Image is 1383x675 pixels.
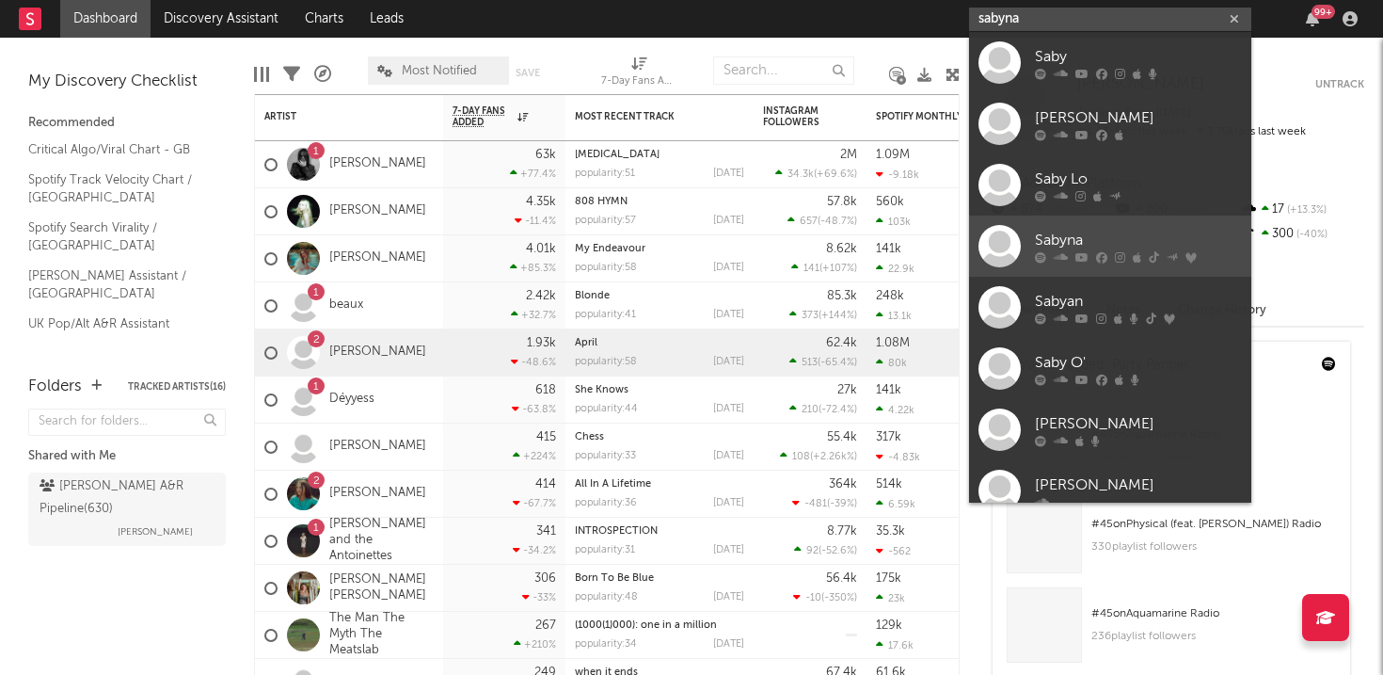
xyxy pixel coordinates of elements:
[575,150,744,160] div: Muse
[28,409,226,436] input: Search for folders...
[601,47,676,102] div: 7-Day Fans Added (7-Day Fans Added)
[575,310,636,320] div: popularity: 41
[510,168,556,180] div: +77.4 %
[535,149,556,161] div: 63k
[969,277,1251,338] a: Sabyan
[713,451,744,461] div: [DATE]
[28,445,226,468] div: Shared with Me
[876,337,910,349] div: 1.08M
[511,309,556,321] div: +32.7 %
[876,404,914,416] div: 4.22k
[824,593,854,603] span: -350 %
[876,169,919,181] div: -9.18k
[526,290,556,302] div: 2.42k
[791,262,857,274] div: ( )
[515,215,556,227] div: -11.4 %
[1239,198,1364,222] div: 17
[575,150,660,160] a: [MEDICAL_DATA]
[40,475,210,521] div: [PERSON_NAME] A&R Pipeline ( 630 )
[575,263,637,273] div: popularity: 58
[1035,474,1242,496] div: [PERSON_NAME]
[792,452,810,462] span: 108
[575,479,744,490] div: All In A Lifetime
[713,56,854,85] input: Search...
[800,217,818,227] span: 657
[789,309,857,321] div: ( )
[787,215,857,227] div: ( )
[453,105,513,128] span: 7-Day Fans Added
[28,473,226,546] a: [PERSON_NAME] A&R Pipeline(630)[PERSON_NAME]
[840,149,857,161] div: 2M
[575,197,744,207] div: 808 HYMN
[792,497,857,509] div: ( )
[513,544,556,556] div: -34.2 %
[601,71,676,93] div: 7-Day Fans Added (7-Day Fans Added)
[511,356,556,368] div: -48.6 %
[829,478,857,490] div: 364k
[575,573,744,584] div: Born To Be Blue
[28,71,226,93] div: My Discovery Checklist
[264,111,405,122] div: Artist
[329,439,426,455] a: [PERSON_NAME]
[794,544,857,556] div: ( )
[534,572,556,585] div: 306
[804,499,827,509] span: -481
[329,572,434,604] a: [PERSON_NAME] [PERSON_NAME]
[575,216,636,226] div: popularity: 57
[527,337,556,349] div: 1.93k
[830,499,854,509] span: -39 %
[516,68,540,78] button: Save
[329,517,434,565] a: [PERSON_NAME] and the Antoinettes
[329,611,434,659] a: The Man The Myth The Meatslab
[575,291,744,301] div: Blonde
[575,432,744,442] div: Chess
[876,111,1017,122] div: Spotify Monthly Listeners
[575,197,628,207] a: 808 HYMN
[575,291,610,301] a: Blonde
[713,310,744,320] div: [DATE]
[793,591,857,603] div: ( )
[969,338,1251,399] a: Saby O'
[821,311,854,321] span: +144 %
[1239,222,1364,247] div: 300
[514,638,556,651] div: +210 %
[822,264,854,274] span: +107 %
[826,243,857,255] div: 8.62k
[329,486,426,502] a: [PERSON_NAME]
[535,619,556,632] div: 267
[876,384,901,396] div: 141k
[1035,106,1242,129] div: [PERSON_NAME]
[789,403,857,415] div: ( )
[575,385,628,395] a: She Knows
[575,545,635,555] div: popularity: 31
[575,573,654,584] a: Born To Be Blue
[512,403,556,415] div: -63.8 %
[28,169,207,208] a: Spotify Track Velocity Chart / [GEOGRAPHIC_DATA]
[575,526,744,537] div: INTROSPECTION
[827,196,857,208] div: 57.8k
[329,203,426,219] a: [PERSON_NAME]
[522,591,556,603] div: -33 %
[1091,625,1336,648] div: 236 playlist followers
[969,460,1251,522] a: [PERSON_NAME]
[575,498,637,508] div: popularity: 36
[876,431,901,443] div: 317k
[876,478,902,490] div: 514k
[575,404,638,414] div: popularity: 44
[575,620,717,631] a: (1000(1)000): one in a million
[802,311,819,321] span: 373
[802,405,819,415] span: 210
[329,392,374,408] a: Déyyess
[575,432,604,442] a: Chess
[969,154,1251,216] a: Saby Lo
[575,451,636,461] div: popularity: 33
[526,243,556,255] div: 4.01k
[876,149,910,161] div: 1.09M
[314,47,331,102] div: A&R Pipeline
[876,196,904,208] div: 560k
[535,478,556,490] div: 414
[526,196,556,208] div: 4.35k
[1035,45,1242,68] div: Saby
[787,169,814,180] span: 34.3k
[575,620,744,631] div: (1000(1)000): one in a million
